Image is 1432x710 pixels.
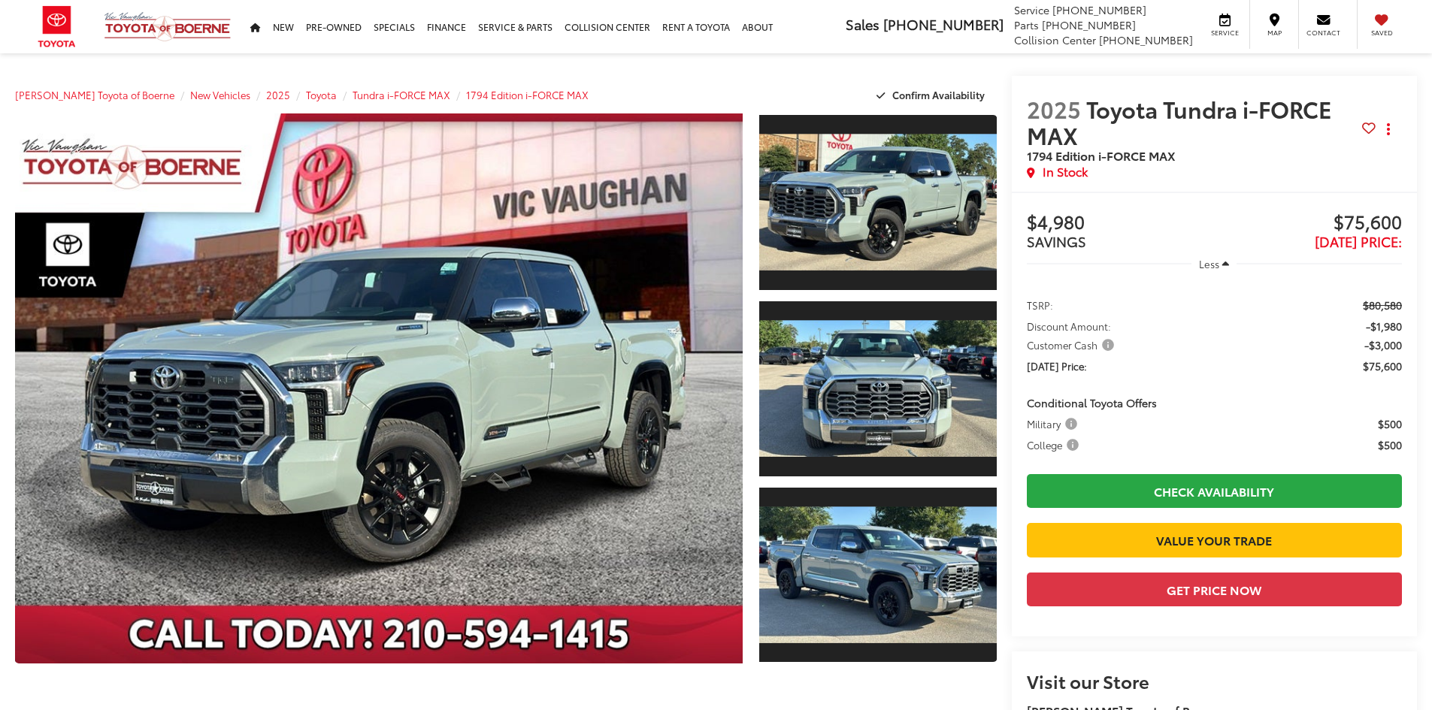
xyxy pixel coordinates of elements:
span: Service [1208,28,1242,38]
span: [PHONE_NUMBER] [1052,2,1146,17]
span: College [1027,437,1082,452]
a: Expand Photo 3 [759,486,997,664]
span: SAVINGS [1027,231,1086,251]
button: Get Price Now [1027,573,1402,606]
a: 1794 Edition i-FORCE MAX [466,88,589,101]
img: 2025 Toyota Tundra i-FORCE MAX 1794 Edition i-FORCE MAX [756,506,998,642]
button: Customer Cash [1027,337,1119,352]
span: [PHONE_NUMBER] [1042,17,1136,32]
span: 1794 Edition i-FORCE MAX [1027,147,1176,164]
button: College [1027,437,1084,452]
a: [PERSON_NAME] Toyota of Boerne [15,88,174,101]
span: Conditional Toyota Offers [1027,395,1157,410]
img: Vic Vaughan Toyota of Boerne [104,11,232,42]
span: $500 [1378,437,1402,452]
a: Expand Photo 1 [759,113,997,292]
span: Customer Cash [1027,337,1117,352]
h2: Visit our Store [1027,671,1402,690]
span: Saved [1365,28,1398,38]
a: Expand Photo 2 [759,300,997,478]
span: Service [1014,2,1049,17]
span: Military [1027,416,1080,431]
span: [PHONE_NUMBER] [883,14,1004,34]
button: Less [1191,250,1237,277]
span: Contact [1306,28,1340,38]
a: Value Your Trade [1027,523,1402,557]
span: -$1,980 [1366,319,1402,334]
span: [DATE] Price: [1027,358,1087,373]
span: Less [1199,257,1219,270]
a: Check Availability [1027,474,1402,508]
span: $500 [1378,416,1402,431]
a: 2025 [266,88,290,101]
span: dropdown dots [1387,123,1390,135]
span: Toyota Tundra i-FORCE MAX [1027,92,1332,151]
span: Sales [846,14,879,34]
button: Actions [1376,116,1402,143]
span: [DATE] Price: [1315,231,1402,251]
span: $4,980 [1027,212,1215,234]
span: $75,600 [1363,358,1402,373]
img: 2025 Toyota Tundra i-FORCE MAX 1794 Edition i-FORCE MAX [756,134,998,270]
span: Parts [1014,17,1039,32]
span: Collision Center [1014,32,1096,47]
button: Military [1027,416,1082,431]
img: 2025 Toyota Tundra i-FORCE MAX 1794 Edition i-FORCE MAX [756,321,998,457]
img: 2025 Toyota Tundra i-FORCE MAX 1794 Edition i-FORCE MAX [8,110,749,666]
span: Discount Amount: [1027,319,1111,334]
span: TSRP: [1027,298,1053,313]
span: $80,580 [1363,298,1402,313]
a: Tundra i-FORCE MAX [353,88,450,101]
span: [PHONE_NUMBER] [1099,32,1193,47]
span: Confirm Availability [892,88,985,101]
a: Toyota [306,88,337,101]
span: In Stock [1043,163,1088,180]
button: Confirm Availability [868,82,997,108]
a: Expand Photo 0 [15,113,743,663]
span: 2025 [1027,92,1081,125]
span: Map [1258,28,1291,38]
span: -$3,000 [1364,337,1402,352]
a: New Vehicles [190,88,250,101]
span: $75,600 [1214,212,1402,234]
